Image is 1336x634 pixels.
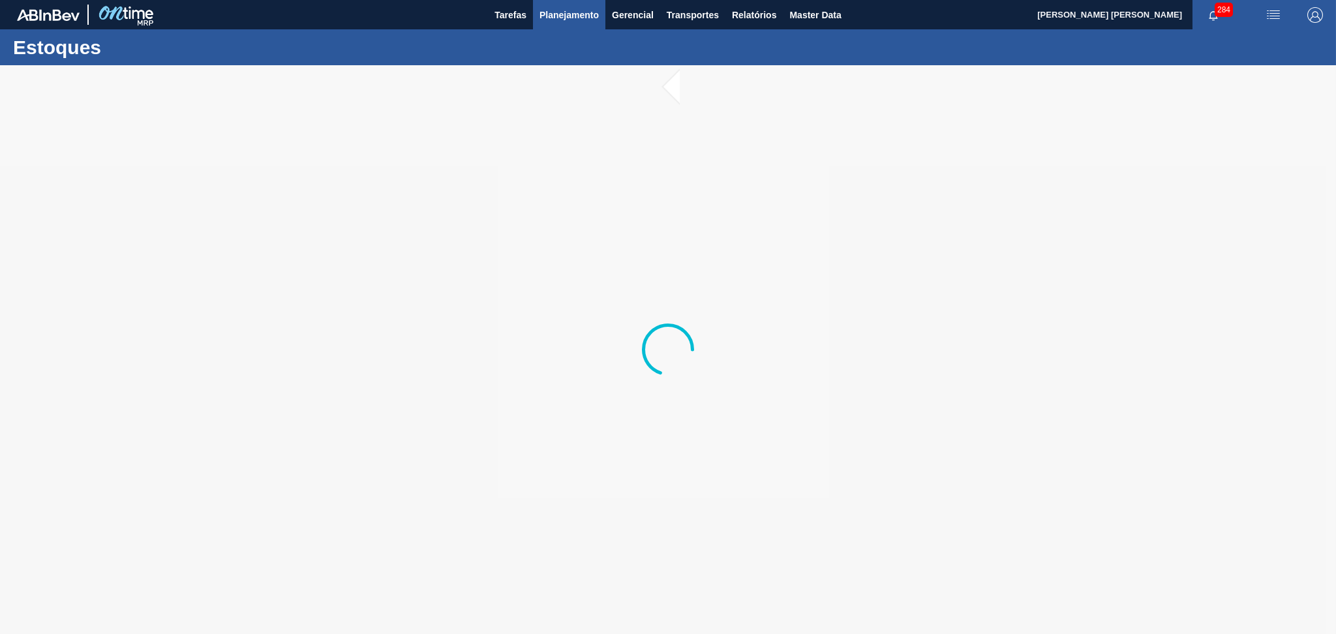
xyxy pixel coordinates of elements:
[1192,6,1234,24] button: Notificações
[667,7,719,23] span: Transportes
[612,7,654,23] span: Gerencial
[13,40,245,55] h1: Estoques
[539,7,599,23] span: Planejamento
[17,9,80,21] img: TNhmsLtSVTkK8tSr43FrP2fwEKptu5GPRR3wAAAABJRU5ErkJggg==
[494,7,526,23] span: Tarefas
[1307,7,1323,23] img: Logout
[1215,3,1233,17] span: 284
[1266,7,1281,23] img: userActions
[789,7,841,23] span: Master Data
[732,7,776,23] span: Relatórios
